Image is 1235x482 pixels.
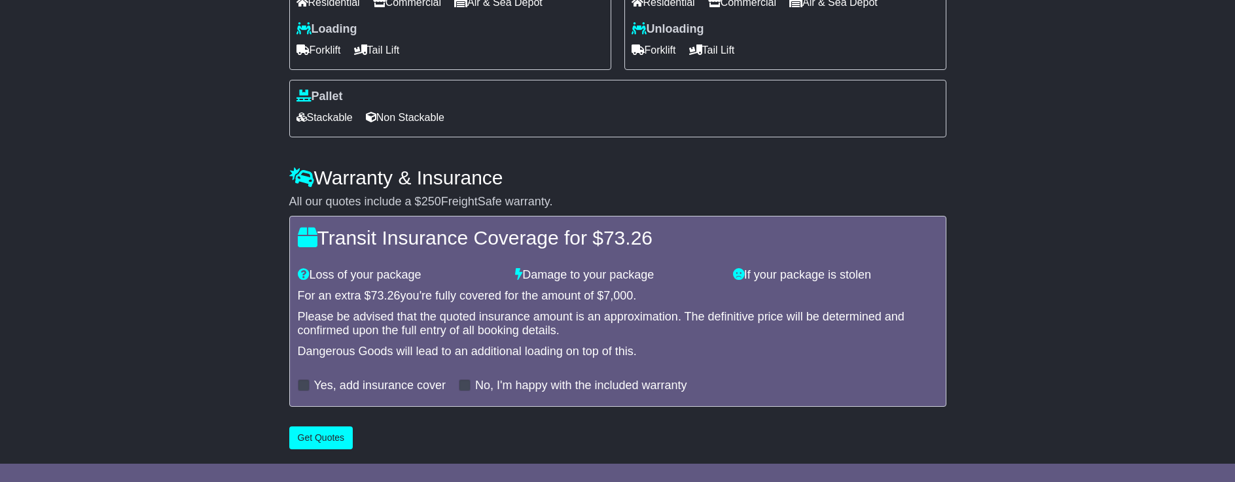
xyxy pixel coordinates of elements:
span: 250 [421,195,441,208]
button: Get Quotes [289,426,353,449]
span: 7,000 [603,289,633,302]
span: Forklift [296,40,341,60]
label: Loading [296,22,357,37]
h4: Warranty & Insurance [289,167,946,188]
span: Tail Lift [354,40,400,60]
label: Pallet [296,90,343,104]
span: 73.26 [603,227,653,249]
span: Forklift [632,40,676,60]
div: Please be advised that the quoted insurance amount is an approximation. The definitive price will... [298,310,938,338]
span: 73.26 [371,289,401,302]
label: Yes, add insurance cover [314,379,446,393]
div: Dangerous Goods will lead to an additional loading on top of this. [298,345,938,359]
div: If your package is stolen [726,268,944,283]
h4: Transit Insurance Coverage for $ [298,227,938,249]
span: Non Stackable [366,107,444,128]
span: Stackable [296,107,353,128]
label: Unloading [632,22,704,37]
div: Damage to your package [509,268,726,283]
label: No, I'm happy with the included warranty [475,379,687,393]
div: All our quotes include a $ FreightSafe warranty. [289,195,946,209]
span: Tail Lift [689,40,735,60]
div: For an extra $ you're fully covered for the amount of $ . [298,289,938,303]
div: Loss of your package [291,268,509,283]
